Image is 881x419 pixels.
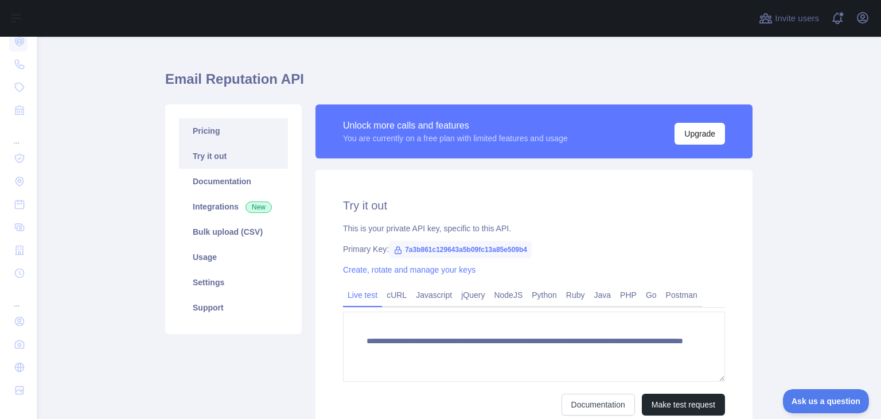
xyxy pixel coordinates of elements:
h2: Try it out [343,197,725,214]
a: Javascript [411,286,457,304]
a: Documentation [562,394,635,416]
span: 7a3b861c129643a5b09fc13a85e509b4 [389,241,532,258]
a: jQuery [457,286,489,304]
a: PHP [615,286,641,304]
div: ... [9,286,28,309]
a: Create, rotate and manage your keys [343,265,475,274]
div: This is your private API key, specific to this API. [343,223,725,234]
div: Unlock more calls and features [343,119,568,133]
button: Upgrade [675,123,725,145]
a: Python [527,286,562,304]
a: Settings [179,270,288,295]
a: Usage [179,245,288,270]
iframe: Toggle Customer Support [783,389,870,413]
a: NodeJS [489,286,527,304]
h1: Email Reputation API [165,70,753,98]
a: Integrations New [179,194,288,219]
a: Go [641,286,661,304]
span: New [245,201,272,213]
div: ... [9,123,28,146]
span: Invite users [775,12,819,25]
button: Invite users [757,9,821,28]
button: Make test request [642,394,725,416]
a: Documentation [179,169,288,194]
a: cURL [382,286,411,304]
a: Pricing [179,118,288,143]
a: Bulk upload (CSV) [179,219,288,245]
a: Postman [661,286,702,304]
a: Java [590,286,616,304]
a: Support [179,295,288,320]
div: You are currently on a free plan with limited features and usage [343,133,568,144]
div: Primary Key: [343,243,725,255]
a: Try it out [179,143,288,169]
a: Ruby [562,286,590,304]
a: Live test [343,286,382,304]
